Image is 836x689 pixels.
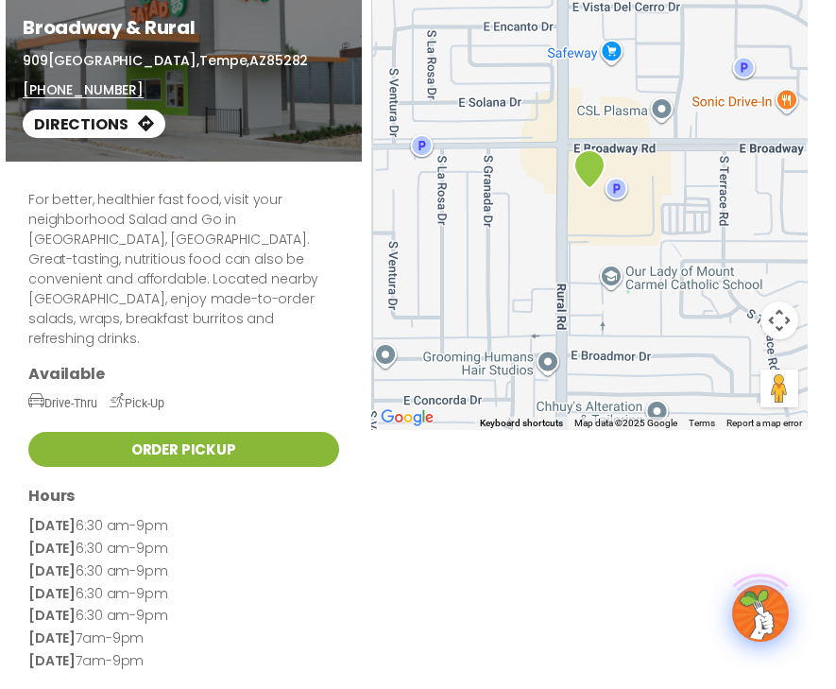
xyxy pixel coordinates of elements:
h3: Available [28,364,339,384]
p: 6:30 am-9pm [28,560,339,583]
span: Pick-Up [110,396,164,410]
strong: [DATE] [28,516,76,535]
span: 85282 [266,51,308,70]
span: AZ [249,51,266,70]
p: For better, healthier fast food, visit your neighborhood Salad and Go in [GEOGRAPHIC_DATA], [GEOG... [28,190,339,349]
p: 6:30 am-9pm [28,515,339,538]
strong: [DATE] [28,606,76,625]
span: 909 [23,51,48,70]
strong: [DATE] [28,584,76,603]
strong: [DATE] [28,561,76,580]
span: [GEOGRAPHIC_DATA], [48,51,199,70]
p: 6:30 am-9pm [28,538,339,560]
a: [PHONE_NUMBER] [23,80,144,100]
h3: Hours [28,486,339,506]
p: 6:30 am-9pm [28,583,339,606]
strong: [DATE] [28,539,76,558]
span: Drive-Thru [28,396,97,410]
p: 7am-9pm [28,650,339,673]
p: 6:30 am-9pm [28,605,339,628]
a: Order Pickup [28,432,339,467]
span: Tempe, [199,51,249,70]
p: 7am-9pm [28,628,339,650]
a: Directions [23,110,165,138]
strong: [DATE] [28,629,76,647]
h1: Broadway & Rural [23,13,345,42]
strong: [DATE] [28,651,76,670]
